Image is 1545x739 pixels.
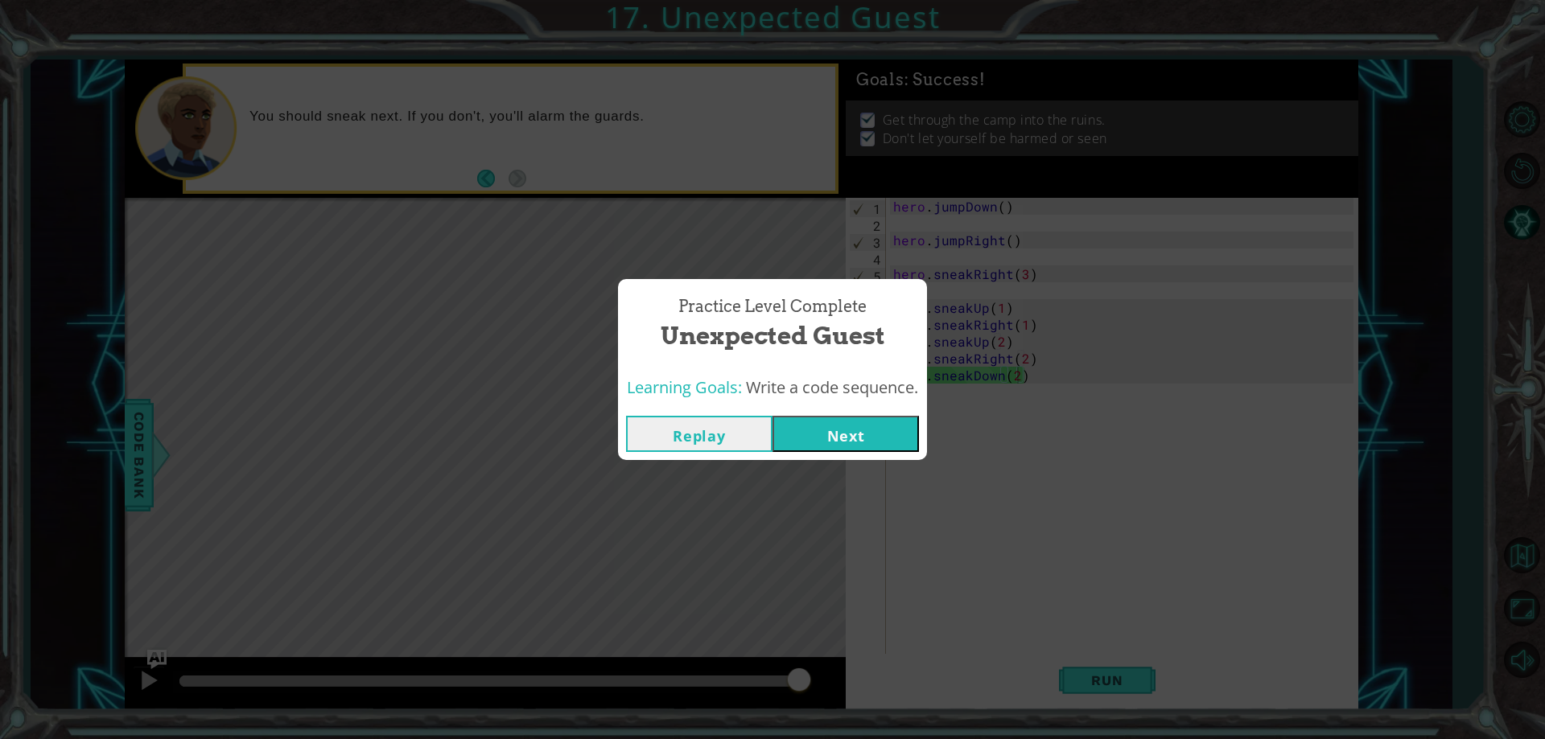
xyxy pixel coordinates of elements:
[661,318,885,353] span: Unexpected Guest
[626,416,772,452] button: Replay
[678,295,867,318] span: Practice Level Complete
[627,376,742,398] span: Learning Goals:
[746,376,918,398] span: Write a code sequence.
[772,416,919,452] button: Next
